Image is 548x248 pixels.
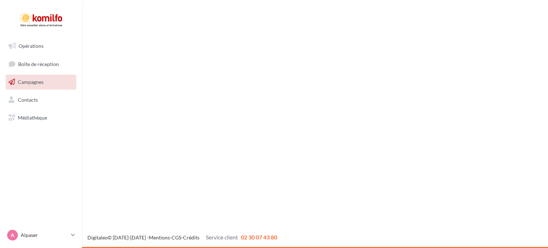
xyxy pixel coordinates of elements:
[18,97,38,103] span: Contacts
[11,232,14,239] span: A
[4,110,78,125] a: Médiathèque
[241,234,277,241] span: 02 30 07 43 80
[6,228,76,242] a: A Alpaser
[87,234,108,241] a: Digitaleo
[18,114,47,120] span: Médiathèque
[4,75,78,90] a: Campagnes
[183,234,199,241] a: Crédits
[18,79,44,85] span: Campagnes
[4,92,78,107] a: Contacts
[21,232,68,239] p: Alpaser
[206,234,238,241] span: Service client
[4,56,78,72] a: Boîte de réception
[87,234,277,241] span: © [DATE]-[DATE] - - -
[172,234,181,241] a: CGS
[18,61,59,67] span: Boîte de réception
[19,43,44,49] span: Opérations
[4,39,78,54] a: Opérations
[149,234,170,241] a: Mentions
